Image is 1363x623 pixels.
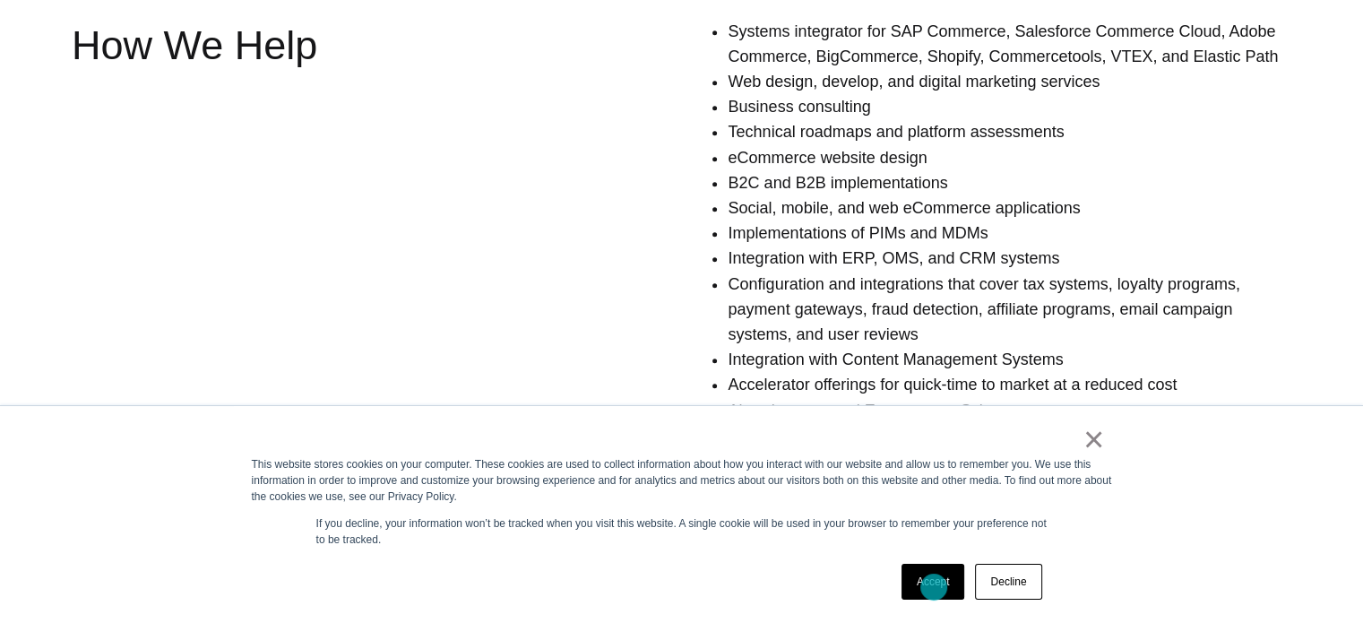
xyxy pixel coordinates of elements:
li: Integration with Content Management Systems [728,347,1291,372]
li: B2C and B2B implementations [728,170,1291,195]
div: How We Help [72,19,559,479]
li: Abandonment and Engagement Science [728,398,1291,423]
div: This website stores cookies on your computer. These cookies are used to collect information about... [252,456,1112,505]
a: Decline [975,564,1041,600]
li: Configuration and integrations that cover tax systems, loyalty programs, payment gateways, fraud ... [728,272,1291,348]
a: Accept [901,564,965,600]
li: Systems integrator for SAP Commerce, Salesforce Commerce Cloud, Adobe Commerce, BigCommerce, Shop... [728,19,1291,69]
li: Technical roadmaps and platform assessments [728,119,1291,144]
li: Implementations of PIMs and MDMs [728,221,1291,246]
li: Web design, develop, and digital marketing services [728,69,1291,94]
a: × [1083,431,1105,447]
li: Business consulting [728,94,1291,119]
li: eCommerce website design [728,145,1291,170]
li: Social, mobile, and web eCommerce applications [728,195,1291,221]
li: Integration with ERP, OMS, and CRM systems [728,246,1291,271]
li: Accelerator offerings for quick-time to market at a reduced cost [728,372,1291,397]
p: If you decline, your information won’t be tracked when you visit this website. A single cookie wi... [316,515,1048,548]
